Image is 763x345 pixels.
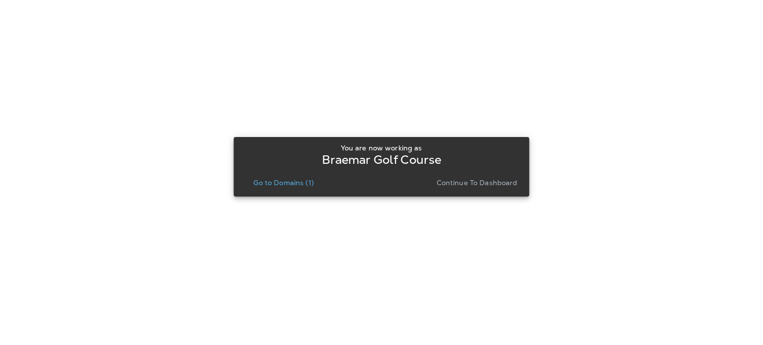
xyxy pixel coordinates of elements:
[322,156,442,164] p: Braemar Golf Course
[433,176,522,190] button: Continue to Dashboard
[253,179,313,187] p: Go to Domains (1)
[341,144,422,152] p: You are now working as
[249,176,317,190] button: Go to Domains (1)
[437,179,518,187] p: Continue to Dashboard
